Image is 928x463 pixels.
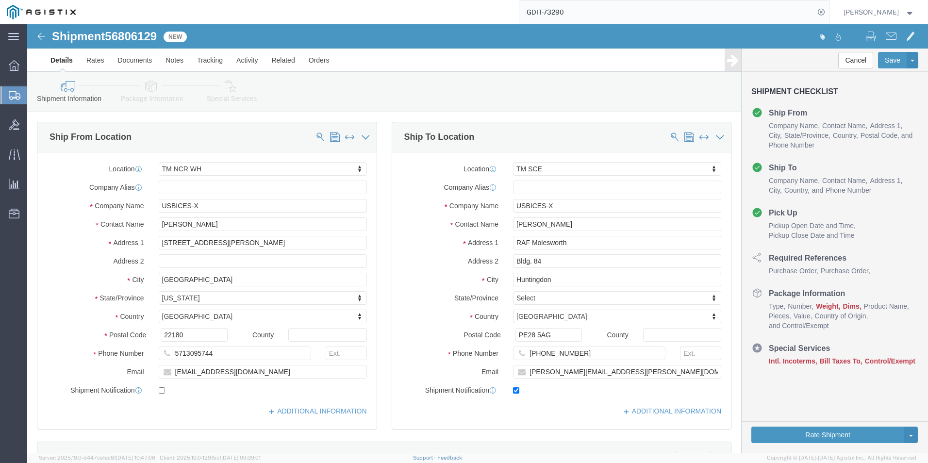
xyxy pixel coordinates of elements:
span: [DATE] 09:39:01 [221,455,261,461]
span: Copyright © [DATE]-[DATE] Agistix Inc., All Rights Reserved [767,454,916,462]
span: [DATE] 10:47:06 [116,455,155,461]
span: Mitchell Mattocks [844,7,899,17]
a: Feedback [437,455,462,461]
a: Support [413,455,437,461]
span: Server: 2025.19.0-d447cefac8f [39,455,155,461]
input: Search for shipment number, reference number [519,0,814,24]
button: [PERSON_NAME] [843,6,915,18]
iframe: FS Legacy Container [27,24,928,453]
span: Client: 2025.19.0-129fbcf [160,455,261,461]
img: logo [7,5,76,19]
